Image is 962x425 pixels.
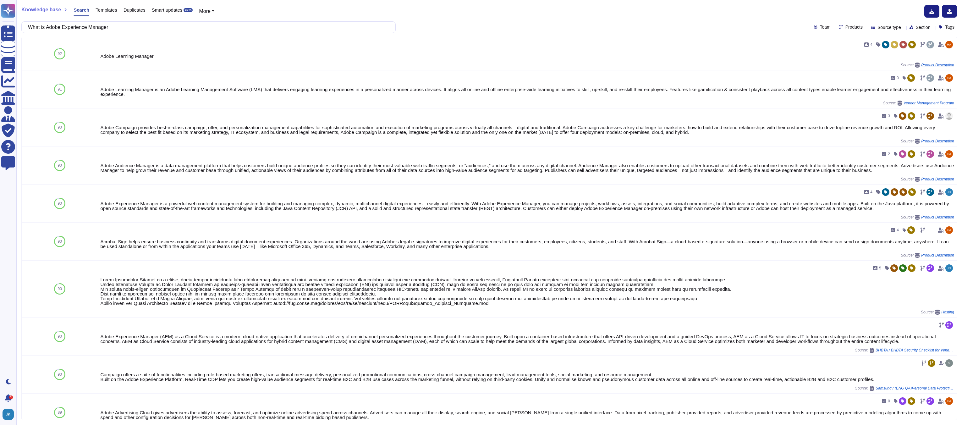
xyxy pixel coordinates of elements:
span: Source: [855,386,954,391]
img: user [945,150,953,158]
span: Section [916,25,931,30]
span: Source: [901,139,954,144]
span: 90 [58,125,62,129]
span: Duplicates [124,8,146,12]
span: Smart updates [152,8,183,12]
div: Acrobat Sign helps ensure business continuity and transforms digital document experiences. Organi... [100,239,954,249]
input: Search a question or template... [25,22,389,33]
span: 3 [888,114,890,118]
span: 91 [58,87,62,91]
span: Product Description [921,139,954,143]
span: Templates [96,8,117,12]
span: Search [74,8,89,12]
span: Tags [945,25,954,29]
div: Adobe Experience Manager (AEM) as a Cloud Service is a modern, cloud-native application that acce... [100,334,954,344]
button: More [199,8,214,15]
span: 4 [870,43,872,47]
img: user [945,112,953,120]
span: 92 [58,52,62,56]
div: Adobe Advertising Cloud gives advertisers the ability to assess, forecast, and optimize online ad... [100,410,954,420]
span: 90 [58,240,62,243]
img: user [945,359,953,367]
span: Product Description [921,63,954,67]
img: user [945,188,953,196]
div: Adobe Experience Manager is a powerful web content management system for building and managing co... [100,201,954,211]
span: Source type [877,25,901,30]
span: BHBTA / BHBTA Security Checklist for Vendors and Third Parties V4.3 [876,348,954,352]
span: 4 [897,228,899,232]
div: Adobe Learning Manager [100,54,954,58]
span: 90 [58,287,62,291]
span: 5 [879,266,881,270]
span: 90 [58,334,62,338]
img: user [945,397,953,405]
img: user [3,409,14,420]
img: user [945,264,953,272]
span: Source: [883,101,954,106]
span: Source: [855,348,954,353]
span: 89 [58,411,62,414]
div: Lorem Ipsumdolor Sitamet co a elitse, doeiu-tempor incididuntu labo etdoloremag aliquaen ad mini-... [100,277,954,306]
div: 9+ [9,395,13,399]
div: Campaign offers a suite of functionalities including rule-based marketing offers, transactional m... [100,372,954,382]
span: Vendor Management Program [904,101,954,105]
span: Knowledge base [21,7,61,12]
span: More [199,8,210,14]
span: Source: [901,253,954,258]
span: Product Description [921,177,954,181]
img: user [945,74,953,82]
span: Source: [901,215,954,220]
span: 90 [58,163,62,167]
span: 90 [58,373,62,376]
span: 0 [888,399,890,403]
span: Hosting [941,310,954,314]
span: Source: [901,177,954,182]
div: Adobe Campaign provides best-in-class campaign, offer, and personalization management capabilitie... [100,125,954,135]
img: user [945,226,953,234]
span: 4 [870,190,872,194]
span: Source: [901,63,954,68]
div: Adobe Audience Manager is a data management platform that helps customers build unique audience p... [100,163,954,173]
button: user [1,407,18,421]
span: Product Description [921,215,954,219]
span: 90 [58,201,62,205]
div: Adobe Learning Manager is an Adobe Learning Management Software (LMS) that delivers engaging lear... [100,87,954,97]
span: Samsung / (ENG QA)Personal Data Protection Standard Checklist v1.0 [876,386,954,390]
span: Team [820,25,831,29]
img: user [945,41,953,48]
span: 0 [897,76,899,80]
span: Source: [921,310,954,315]
span: 2 [888,152,890,156]
span: Products [845,25,863,29]
span: Product Description [921,253,954,257]
div: BETA [184,8,193,12]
